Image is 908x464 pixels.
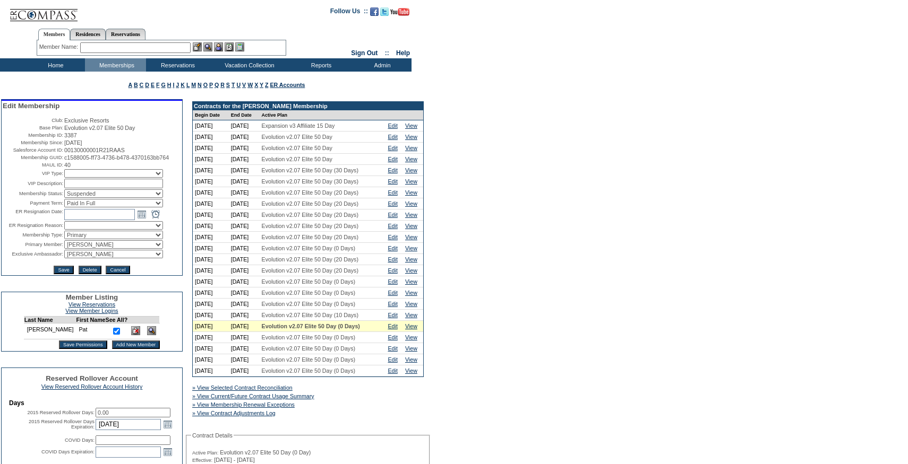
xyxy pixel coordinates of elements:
[192,384,293,391] a: » View Selected Contract Reconciliation
[229,265,260,276] td: [DATE]
[262,212,358,218] span: Evolution v2.07 Elite 50 Day (20 Days)
[225,42,234,51] img: Reservations
[405,245,417,251] a: View
[370,7,379,16] img: Become our fan on Facebook
[214,42,223,51] img: Impersonate
[229,276,260,287] td: [DATE]
[229,243,260,254] td: [DATE]
[220,82,225,88] a: R
[405,156,417,162] a: View
[3,125,63,131] td: Base Plan:
[3,199,63,207] td: Payment Term:
[64,125,135,131] span: Evolution v2.07 Elite 50 Day
[370,11,379,17] a: Become our fan on Facebook
[254,82,258,88] a: X
[3,102,59,110] span: Edit Membership
[193,354,229,365] td: [DATE]
[229,132,260,143] td: [DATE]
[388,301,397,307] a: Edit
[64,139,82,146] span: [DATE]
[388,256,397,262] a: Edit
[181,82,185,88] a: K
[262,145,332,151] span: Evolution v2.07 Elite 50 Day
[134,82,138,88] a: B
[193,276,229,287] td: [DATE]
[3,169,63,178] td: VIP Type:
[226,82,230,88] a: S
[229,232,260,243] td: [DATE]
[229,187,260,198] td: [DATE]
[262,156,332,162] span: Evolution v2.07 Elite 50 Day
[220,449,311,456] span: Evolution v2.07 Elite 50 Day (0 Day)
[76,317,105,323] td: First Name
[405,234,417,240] a: View
[59,340,107,349] input: Save Permissions
[388,200,397,207] a: Edit
[193,102,423,110] td: Contracts for the [PERSON_NAME] Membership
[191,432,234,439] legend: Contract Details
[229,310,260,321] td: [DATE]
[193,176,229,187] td: [DATE]
[207,58,289,72] td: Vacation Collection
[390,8,409,16] img: Subscribe to our YouTube Channel
[262,122,335,129] span: Expansion v3 Affiliate 15 Day
[229,198,260,209] td: [DATE]
[388,167,397,173] a: Edit
[193,198,229,209] td: [DATE]
[162,446,174,458] a: Open the calendar popup.
[262,200,358,207] span: Evolution v2.07 Elite 50 Day (20 Days)
[262,167,358,173] span: Evolution v2.07 Elite 50 Day (30 Days)
[229,154,260,165] td: [DATE]
[193,120,229,132] td: [DATE]
[192,410,276,416] a: » View Contract Adjustments Log
[68,301,115,308] a: View Reservations
[203,42,212,51] img: View
[3,139,63,146] td: Membership Since:
[229,209,260,221] td: [DATE]
[112,340,160,349] input: Add New Member
[262,223,358,229] span: Evolution v2.07 Elite 50 Day (20 Days)
[192,393,314,399] a: » View Current/Future Contract Usage Summary
[405,301,417,307] a: View
[405,312,417,318] a: View
[405,178,417,185] a: View
[262,345,356,352] span: Evolution v2.07 Elite 50 Day (0 Days)
[405,145,417,151] a: View
[193,321,229,332] td: [DATE]
[3,189,63,198] td: Membership Status:
[106,266,130,274] input: Cancel
[3,117,63,124] td: Club:
[3,179,63,188] td: VIP Description:
[405,290,417,296] a: View
[193,332,229,343] td: [DATE]
[129,82,132,88] a: A
[193,254,229,265] td: [DATE]
[235,42,244,51] img: b_calculator.gif
[3,147,63,153] td: Salesforce Account ID:
[388,122,397,129] a: Edit
[229,321,260,332] td: [DATE]
[229,143,260,154] td: [DATE]
[64,154,169,161] span: c1588005-ff73-4736-b478-4370163bb764
[193,310,229,321] td: [DATE]
[3,132,63,138] td: Membership ID:
[405,200,417,207] a: View
[70,29,106,40] a: Residences
[247,82,253,88] a: W
[193,265,229,276] td: [DATE]
[262,256,358,262] span: Evolution v2.07 Elite 50 Day (20 Days)
[229,299,260,310] td: [DATE]
[147,326,156,335] img: View Dashboard
[262,278,356,285] span: Evolution v2.07 Elite 50 Day (0 Days)
[262,356,356,363] span: Evolution v2.07 Elite 50 Day (0 Days)
[405,356,417,363] a: View
[262,290,356,296] span: Evolution v2.07 Elite 50 Day (0 Days)
[3,240,63,249] td: Primary Member:
[405,189,417,196] a: View
[405,223,417,229] a: View
[262,301,356,307] span: Evolution v2.07 Elite 50 Day (0 Days)
[66,293,118,301] span: Member Listing
[192,450,218,456] span: Active Plan:
[388,212,397,218] a: Edit
[41,449,95,454] label: COVID Days Expiration:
